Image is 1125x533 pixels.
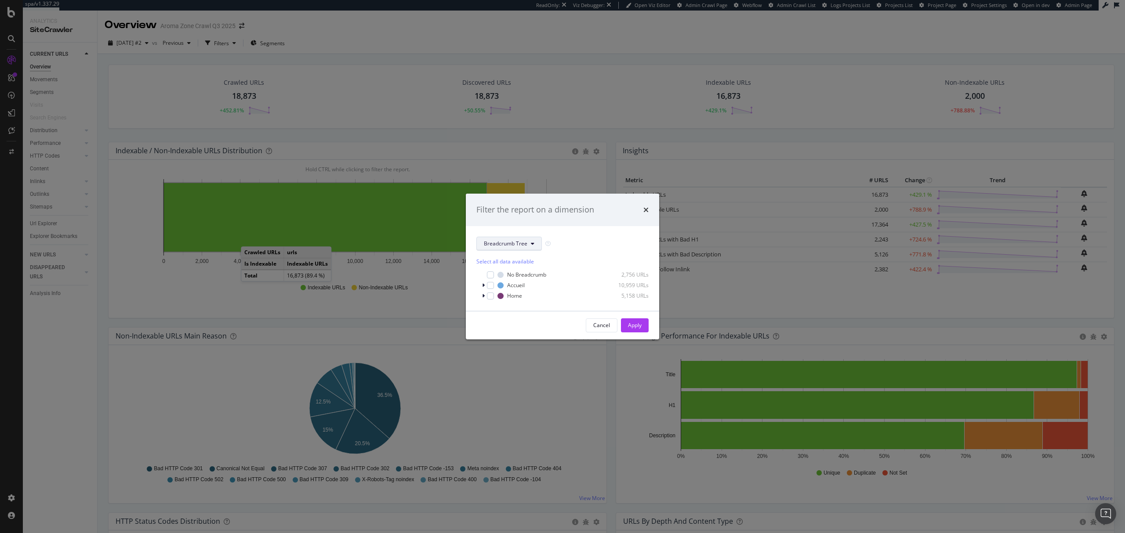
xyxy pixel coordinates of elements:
button: Cancel [586,318,617,332]
div: 10,959 URLs [606,281,649,289]
div: Accueil [507,281,525,289]
button: Breadcrumb Tree [476,237,542,251]
button: Apply [621,318,649,332]
div: 5,158 URLs [606,292,649,299]
div: Open Intercom Messenger [1095,503,1116,524]
div: modal [466,194,659,339]
div: times [643,204,649,216]
div: Home [507,292,522,299]
div: Cancel [593,321,610,329]
div: Select all data available [476,258,649,265]
div: No Breadcrumb [507,271,546,278]
div: Filter the report on a dimension [476,204,594,216]
div: Apply [628,321,642,329]
span: Breadcrumb Tree [484,240,527,247]
div: 2,756 URLs [606,271,649,278]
